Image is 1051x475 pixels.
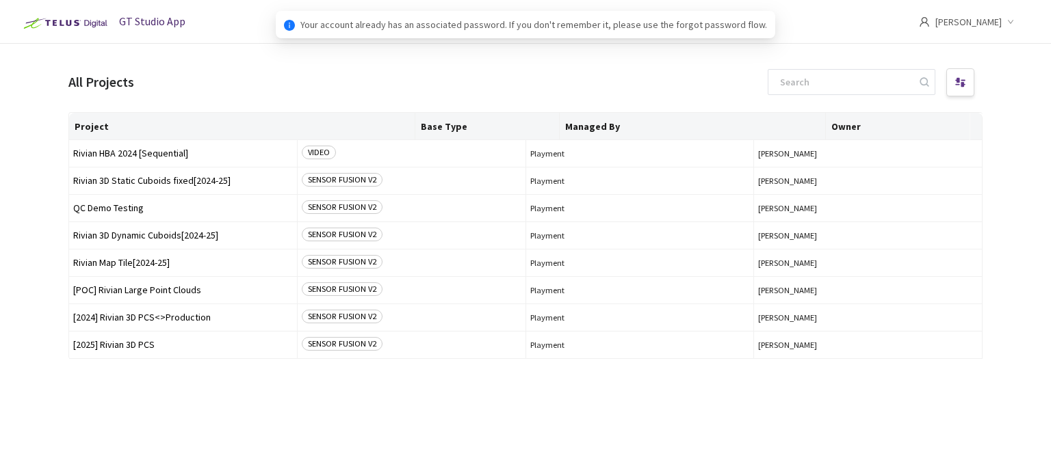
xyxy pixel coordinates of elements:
[415,113,560,140] th: Base Type
[302,173,382,187] span: SENSOR FUSION V2
[73,258,293,268] span: Rivian Map Tile[2024-25]
[772,70,918,94] input: Search
[758,176,978,186] button: [PERSON_NAME]
[530,312,750,323] span: Playment
[302,282,382,296] span: SENSOR FUSION V2
[826,113,970,140] th: Owner
[302,200,382,214] span: SENSOR FUSION V2
[73,230,293,241] span: Rivian 3D Dynamic Cuboids[2024-25]
[73,203,293,213] span: QC Demo Testing
[302,337,382,351] span: SENSOR FUSION V2
[530,230,750,241] span: Playment
[73,176,293,186] span: Rivian 3D Static Cuboids fixed[2024-25]
[758,258,978,268] button: [PERSON_NAME]
[302,255,382,269] span: SENSOR FUSION V2
[758,230,978,241] button: [PERSON_NAME]
[530,258,750,268] span: Playment
[530,176,750,186] span: Playment
[758,340,978,350] button: [PERSON_NAME]
[16,12,112,34] img: Telus
[560,113,827,140] th: Managed By
[68,71,134,92] div: All Projects
[530,148,750,159] span: Playment
[758,148,978,159] button: [PERSON_NAME]
[758,203,978,213] button: [PERSON_NAME]
[758,312,978,323] button: [PERSON_NAME]
[758,285,978,295] button: [PERSON_NAME]
[284,20,295,31] span: info-circle
[530,285,750,295] span: Playment
[919,16,930,27] span: user
[69,113,415,140] th: Project
[302,146,336,159] span: VIDEO
[1007,18,1014,25] span: down
[73,312,293,323] span: [2024] Rivian 3D PCS<>Production
[530,203,750,213] span: Playment
[73,285,293,295] span: [POC] Rivian Large Point Clouds
[73,340,293,350] span: [2025] Rivian 3D PCS
[302,310,382,323] span: SENSOR FUSION V2
[119,14,185,28] span: GT Studio App
[73,148,293,159] span: Rivian HBA 2024 [Sequential]
[300,17,767,32] span: Your account already has an associated password. If you don't remember it, please use the forgot ...
[530,340,750,350] span: Playment
[302,228,382,241] span: SENSOR FUSION V2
